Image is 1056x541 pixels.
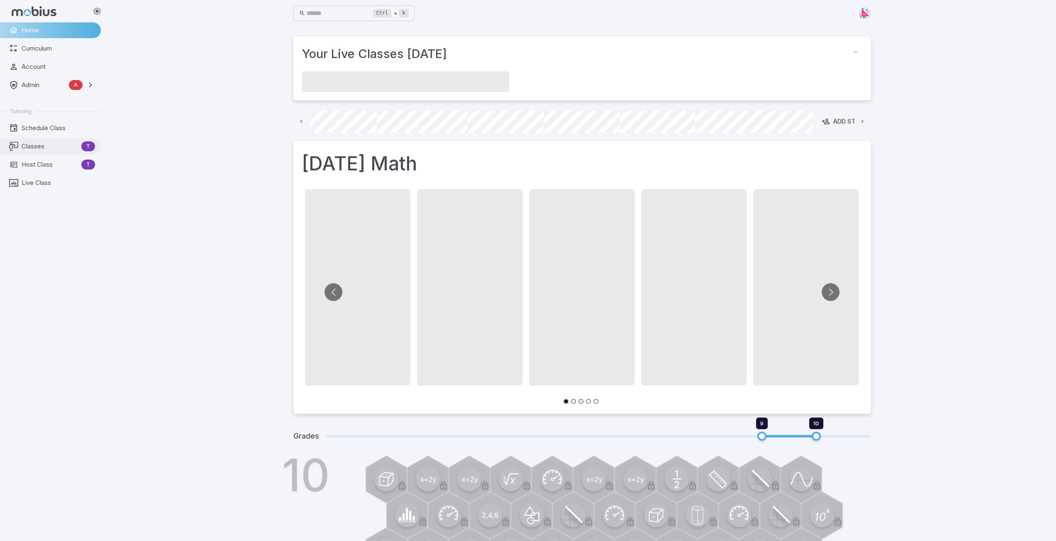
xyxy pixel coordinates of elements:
button: Go to slide 3 [578,399,583,404]
span: 10 [813,420,819,427]
button: Go to slide 5 [593,399,598,404]
span: Curriculum [22,44,95,53]
button: Go to slide 2 [571,399,576,404]
div: Add Student [822,117,877,126]
button: Go to next slide [822,283,839,301]
h5: Grades [293,430,319,442]
h1: 10 [282,453,330,497]
span: 9 [760,420,763,427]
span: Tutoring [10,107,32,115]
span: T [81,160,95,169]
span: A [69,81,83,89]
span: T [81,142,95,150]
span: Schedule Class [22,124,95,133]
img: right-triangle.svg [858,7,871,19]
span: Live Class [22,178,95,187]
kbd: Ctrl [373,9,392,17]
span: Account [22,62,95,71]
h1: [DATE] Math [302,149,863,177]
button: Go to previous slide [324,283,342,301]
button: collapse [849,45,863,59]
span: Admin [22,80,66,90]
span: Home [22,26,95,35]
kbd: k [399,9,408,17]
span: Classes [22,142,78,151]
div: + [373,8,409,18]
button: Go to slide 1 [563,399,568,404]
span: Your Live Classes [DATE] [302,45,849,63]
button: Go to slide 4 [586,399,591,404]
span: Host Class [22,160,78,169]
